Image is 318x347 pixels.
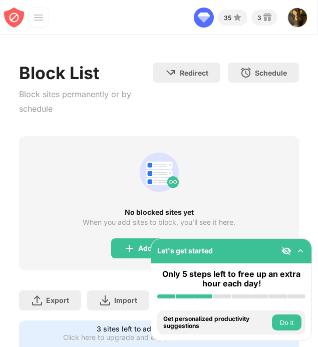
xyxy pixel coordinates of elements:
[281,246,291,256] img: eye-not-visible.svg
[157,246,213,255] div: Let's get started
[46,296,69,304] div: Export
[97,324,216,333] div: 3 sites left to add to your block list.
[114,296,137,304] div: Import
[257,14,261,22] div: 3
[138,244,195,252] div: Add to Block List
[255,69,287,77] div: Schedule
[194,8,214,28] img: diamond-go-unlimited.svg
[295,246,305,256] img: omni-setup-toggle.svg
[231,12,243,24] img: points-small.svg
[224,14,231,22] div: 35
[287,8,307,28] img: ACg8ocKHAMf_wwboTzf_IQSJuMGJc8V_U8Z4HwERHL4SPA3zwM5OADkBAw=s96-c
[63,333,243,341] div: Click here to upgrade and enjoy an unlimited block list.
[261,12,273,24] img: reward-small.svg
[4,8,24,28] img: blocksite-icon-red.svg
[135,148,183,196] div: animation
[19,208,299,216] div: No blocked sites yet
[19,63,153,83] div: Block List
[157,269,305,288] div: Only 5 steps left to free up an extra hour each day!
[19,87,153,116] div: Block sites permanently or by schedule
[180,69,208,77] div: Redirect
[163,315,269,330] div: Get personalized productivity suggestions
[83,218,235,226] div: When you add sites to block, you’ll see it here.
[272,314,301,330] button: Do it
